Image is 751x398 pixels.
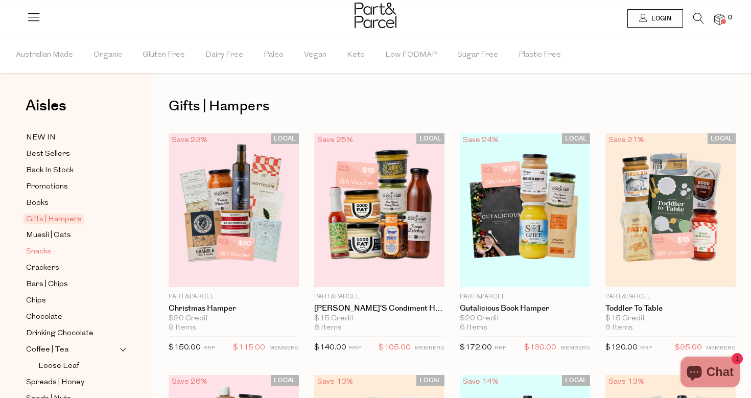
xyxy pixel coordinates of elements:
[562,375,590,386] span: LOCAL
[26,132,56,144] span: NEW IN
[93,37,122,73] span: Organic
[26,213,119,225] a: Gifts | Hampers
[460,344,492,352] span: $172.00
[385,37,437,73] span: Low FODMAP
[314,304,444,313] a: [PERSON_NAME]'s Condiment Hamper
[271,375,299,386] span: LOCAL
[26,197,119,209] a: Books
[26,376,119,389] a: Spreads | Honey
[26,165,74,177] span: Back In Stock
[169,304,299,313] a: Christmas Hamper
[605,133,647,147] div: Save 21%
[627,9,683,28] a: Login
[26,245,119,258] a: Snacks
[26,148,119,160] a: Best Sellers
[26,327,93,340] span: Drinking Chocolate
[416,133,444,144] span: LOCAL
[16,37,73,73] span: Australian Made
[725,13,735,22] span: 0
[460,292,590,301] p: Part&Parcel
[379,341,411,355] span: $105.00
[205,37,243,73] span: Dairy Free
[26,377,84,389] span: Spreads | Honey
[26,197,49,209] span: Books
[233,341,265,355] span: $115.00
[605,133,736,287] img: Toddler To Table
[605,323,633,333] span: 6 Items
[143,37,185,73] span: Gluten Free
[314,133,356,147] div: Save 25%
[26,295,46,307] span: Chips
[24,214,84,224] span: Gifts | Hampers
[714,14,724,25] a: 0
[677,357,743,390] inbox-online-store-chat: Shopify online store chat
[26,95,66,117] span: Aisles
[26,311,62,323] span: Chocolate
[605,304,736,313] a: Toddler To Table
[605,314,736,323] div: $15 Credit
[460,314,590,323] div: $20 Credit
[169,323,196,333] span: 9 Items
[524,341,556,355] span: $130.00
[169,292,299,301] p: Part&Parcel
[38,360,119,372] a: Loose Leaf
[605,292,736,301] p: Part&Parcel
[169,344,201,352] span: $150.00
[562,133,590,144] span: LOCAL
[460,323,487,333] span: 6 Items
[26,229,119,242] a: Muesli | Oats
[415,345,444,351] small: MEMBERS
[26,246,51,258] span: Snacks
[26,327,119,340] a: Drinking Chocolate
[26,278,119,291] a: Bars | Chips
[605,344,638,352] span: $120.00
[349,345,361,351] small: RRP
[26,262,119,274] a: Crackers
[26,229,71,242] span: Muesli | Oats
[26,148,70,160] span: Best Sellers
[605,375,647,389] div: Save 13%
[271,133,299,144] span: LOCAL
[314,314,444,323] div: $15 Credit
[26,98,66,124] a: Aisles
[264,37,284,73] span: Paleo
[203,345,215,351] small: RRP
[519,37,561,73] span: Plastic Free
[26,343,119,356] a: Coffee | Tea
[495,345,506,351] small: RRP
[169,133,210,147] div: Save 23%
[26,262,59,274] span: Crackers
[169,375,210,389] div: Save 26%
[169,95,736,118] h1: Gifts | Hampers
[304,37,326,73] span: Vegan
[460,304,590,313] a: Gutalicious Book Hamper
[649,14,671,23] span: Login
[26,180,119,193] a: Promotions
[314,344,346,352] span: $140.00
[120,343,127,356] button: Expand/Collapse Coffee | Tea
[708,133,736,144] span: LOCAL
[416,375,444,386] span: LOCAL
[457,37,498,73] span: Sugar Free
[314,375,356,389] div: Save 13%
[26,311,119,323] a: Chocolate
[706,345,736,351] small: MEMBERS
[169,314,299,323] div: $20 Credit
[26,131,119,144] a: NEW IN
[26,278,68,291] span: Bars | Chips
[26,344,68,356] span: Coffee | Tea
[675,341,702,355] span: $95.00
[314,133,444,287] img: Jordie Pie's Condiment Hamper
[460,133,590,287] img: Gutalicious Book Hamper
[460,375,502,389] div: Save 14%
[355,3,396,28] img: Part&Parcel
[560,345,590,351] small: MEMBERS
[460,133,502,147] div: Save 24%
[26,181,68,193] span: Promotions
[169,133,299,287] img: Christmas Hamper
[269,345,299,351] small: MEMBERS
[26,164,119,177] a: Back In Stock
[314,292,444,301] p: Part&Parcel
[314,323,342,333] span: 8 Items
[38,360,79,372] span: Loose Leaf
